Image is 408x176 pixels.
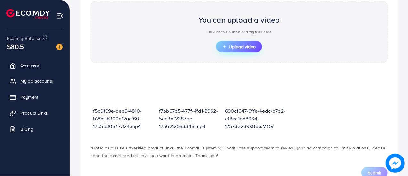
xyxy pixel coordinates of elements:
[6,38,25,56] span: $80.5
[5,91,65,103] a: Payment
[5,59,65,72] a: Overview
[159,107,220,130] p: f7bb67a5-477f-4fd1-8962-5ac3af2387ec-1756212583348.mp4
[20,126,33,132] span: Billing
[386,154,405,173] img: image
[56,12,64,19] img: menu
[198,28,280,36] p: Click on the button or drag files here
[93,107,154,130] p: f5a9f99e-bed6-4810-b29d-b300c12acf60-1755530847324.mp4
[198,15,280,25] h2: You can upload a video
[91,144,388,159] p: *Note: If you use unverified product links, the Ecomdy system will notify the support team to rev...
[5,123,65,135] a: Billing
[6,9,50,19] img: logo
[20,94,38,100] span: Payment
[5,107,65,119] a: Product Links
[20,78,53,84] span: My ad accounts
[7,35,42,42] span: Ecomdy Balance
[222,44,256,49] span: Upload video
[225,107,286,130] p: 690c1647-6ffe-4edc-b7a2-ef8cd1dd8964-1757332399866.MOV
[368,170,381,176] span: Submit
[20,62,40,68] span: Overview
[20,110,48,116] span: Product Links
[5,75,65,88] a: My ad accounts
[216,41,262,52] button: Upload video
[56,44,63,50] img: image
